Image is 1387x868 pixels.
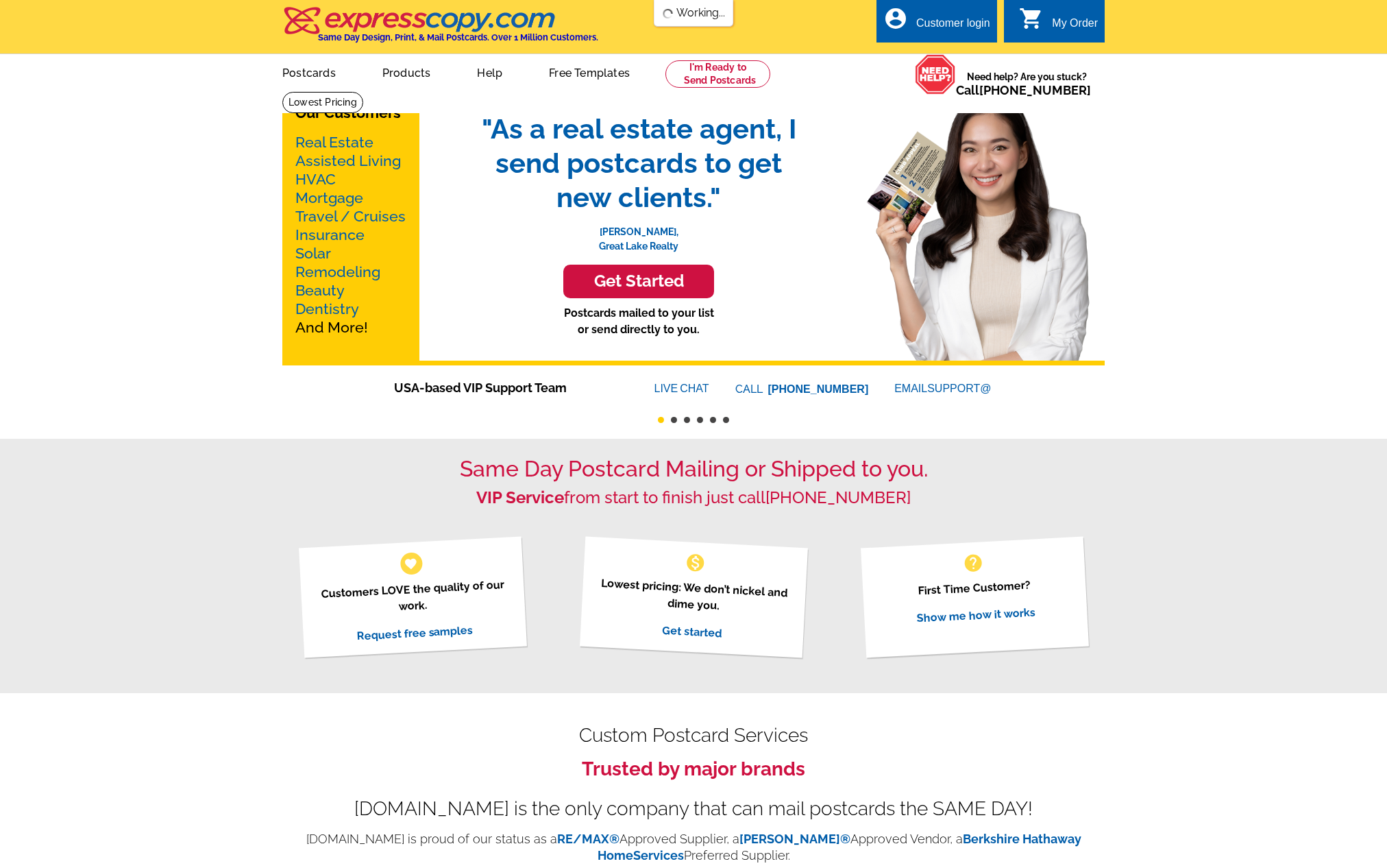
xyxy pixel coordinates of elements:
a: Real Estate [295,134,373,151]
h3: Get Started [580,272,697,291]
span: help [962,552,984,574]
a: LIVECHAT [654,383,709,394]
i: shopping_cart [1019,6,1044,31]
a: HVAC [295,171,336,188]
strong: VIP Service [476,487,564,507]
a: Show me how it works [916,605,1035,625]
a: Solar [295,245,331,262]
a: [PHONE_NUMBER] [979,83,1091,97]
span: favorite [404,556,418,570]
font: CALL [735,381,765,398]
a: Get Started [467,265,810,298]
a: Request free samples [356,623,473,642]
a: Travel / Cruises [295,208,406,225]
a: Insurance [295,226,365,243]
a: Products [360,56,453,88]
p: First Time Customer? [877,575,1070,601]
p: [PERSON_NAME], Great Lake Realty [467,215,810,254]
p: Customers LOVE the quality of our work. [315,576,509,619]
font: LIVE [654,381,680,397]
p: Postcards mailed to your list or send directly to you. [467,305,810,338]
p: And More! [295,133,406,337]
span: monetization_on [685,552,707,574]
a: Same Day Design, Print, & Mail Postcards. Over 1 Million Customers. [282,16,598,43]
span: Need help? Are you stuck? [956,70,1098,97]
i: account_circle [883,6,908,31]
font: SUPPORT@ [927,381,993,397]
span: USA-based VIP Support Team [394,378,613,397]
a: shopping_cart My Order [1019,15,1098,32]
a: account_circle Customer login [883,15,990,32]
span: "As a real estate agent, I send postcards to get new clients." [467,112,810,215]
div: [DOMAIN_NAME] is the only company that can mail postcards the SAME DAY! [282,801,1105,817]
a: Remodeling [295,263,380,280]
a: Free Templates [527,56,652,88]
p: [DOMAIN_NAME] is proud of our status as a Approved Supplier, a Approved Vendor, a Preferred Suppl... [282,831,1105,864]
span: Call [956,83,1091,97]
button: 1 of 6 [658,417,664,423]
a: [PHONE_NUMBER] [765,487,911,507]
img: loading... [663,8,674,19]
h3: Trusted by major brands [282,758,1105,781]
a: [PHONE_NUMBER] [768,383,869,395]
a: Assisted Living [295,152,401,169]
img: help [915,54,956,95]
button: 4 of 6 [697,417,703,423]
p: Lowest pricing: We don’t nickel and dime you. [596,575,790,618]
h2: Custom Postcard Services [282,727,1105,744]
button: 2 of 6 [671,417,677,423]
a: Get started [661,623,722,640]
a: EMAILSUPPORT@ [894,383,993,394]
div: Customer login [916,17,990,36]
h1: Same Day Postcard Mailing or Shipped to you. [282,456,1105,482]
a: Beauty [295,282,345,299]
button: 5 of 6 [710,417,716,423]
h2: from start to finish just call [282,488,1105,508]
a: Postcards [260,56,358,88]
a: Mortgage [295,189,363,206]
h4: Same Day Design, Print, & Mail Postcards. Over 1 Million Customers. [318,32,598,43]
a: Dentistry [295,300,359,317]
button: 3 of 6 [684,417,690,423]
a: RE/MAX® [557,832,619,846]
button: 6 of 6 [723,417,729,423]
a: [PERSON_NAME]® [739,832,850,846]
div: My Order [1052,17,1098,36]
a: Help [455,56,524,88]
